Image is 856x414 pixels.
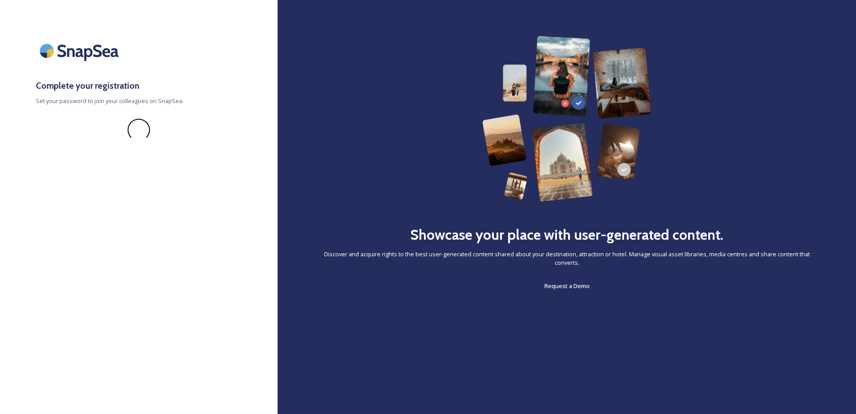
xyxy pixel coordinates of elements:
span: Discover and acquire rights to the best user-generated content shared about your destination, att... [313,250,820,267]
img: 63b42ca75bacad526042e722_Group%20154-p-800.png [482,36,651,202]
a: Request a Demo [544,280,590,291]
img: SnapSea Logo [36,36,125,66]
h3: Complete your registration [36,79,242,92]
span: Set your password to join your colleagues on SnapSea. [36,97,242,105]
span: Request a Demo [544,282,590,290]
h2: Showcase your place with user-generated content. [410,224,723,246]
